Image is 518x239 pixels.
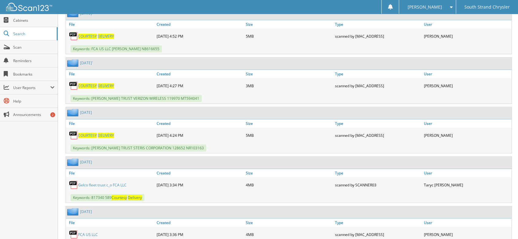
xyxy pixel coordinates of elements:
div: [PERSON_NAME] [422,80,512,92]
a: [DATE] [80,209,92,214]
div: scanned by [MAC_ADDRESS] [333,30,422,42]
div: [DATE] 4:52 PM [155,30,244,42]
span: Courtesy [112,195,127,200]
a: User [422,218,512,227]
a: COURTESY DELIVERY [78,83,114,88]
a: [DATE]` [80,60,93,65]
a: Type [333,119,422,128]
a: Created [155,169,244,177]
span: Keywords: [PERSON_NAME] TRUST VERIZON WIRELESS 119970 MT594041 [70,95,202,102]
div: scanned by [MAC_ADDRESS] [333,80,422,92]
img: PDF.png [69,230,78,239]
div: scanned by SCANNER03 [333,179,422,191]
span: Scan [13,45,55,50]
div: [DATE] 4:24 PM [155,129,244,141]
span: Announcements [13,112,55,117]
div: 4MB [244,179,333,191]
img: folder2.png [67,208,80,215]
img: PDF.png [69,81,78,90]
a: File [66,218,155,227]
div: [PERSON_NAME] [422,129,512,141]
span: Reminders [13,58,55,63]
a: File [66,169,155,177]
span: [PERSON_NAME] [407,5,442,9]
div: 3MB [244,80,333,92]
span: DELIVERY [98,83,114,88]
div: [DATE] 4:27 PM [155,80,244,92]
a: Size [244,70,333,78]
span: Search [13,31,54,36]
img: PDF.png [69,180,78,189]
img: PDF.png [69,131,78,140]
a: Type [333,218,422,227]
a: Size [244,218,333,227]
span: Cabinets [13,18,55,23]
span: Help [13,99,55,104]
a: COURTESY DELIVERY [78,34,114,39]
a: Type [333,70,422,78]
span: Keywords: FCA US LLC [PERSON_NAME] N8616655 [70,45,162,52]
a: File [66,70,155,78]
a: Size [244,169,333,177]
img: folder2.png [67,158,80,166]
span: Delivery [128,195,142,200]
a: Created [155,218,244,227]
div: scanned by [MAC_ADDRESS] [333,129,422,141]
div: [DATE] 3:34 PM [155,179,244,191]
a: COURTESY DELIVERY [78,133,114,138]
div: 5MB [244,30,333,42]
span: Keywords: 817340 589 [70,194,144,201]
img: folder2.png [67,59,80,67]
iframe: Chat Widget [487,210,518,239]
a: File [66,20,155,28]
a: Created [155,20,244,28]
span: DELIVERY [98,34,114,39]
span: Bookmarks [13,72,55,77]
span: DELIVERY [98,133,114,138]
a: Type [333,20,422,28]
a: User [422,70,512,78]
div: 2 [50,112,55,117]
span: Keywords: [PERSON_NAME] TRUST STERIS CORPORATION 128652 NR103163 [70,144,206,151]
span: COURTESY [78,34,97,39]
div: [PERSON_NAME] [422,30,512,42]
img: folder2.png [67,109,80,116]
div: Taryc [PERSON_NAME] [422,179,512,191]
a: User [422,119,512,128]
span: COURTESY [78,83,97,88]
div: 5MB [244,129,333,141]
a: Size [244,20,333,28]
a: [DATE] [80,110,92,115]
span: South Strand Chrysler [464,5,510,9]
a: [DATE] [80,159,92,165]
a: Size [244,119,333,128]
a: Gelco fleet trust c_o FCA LLC [78,182,127,188]
a: Created [155,70,244,78]
span: COURTESY [78,133,97,138]
a: File [66,119,155,128]
span: User Reports [13,85,50,90]
a: FCA US LLC [78,232,98,237]
img: PDF.png [69,32,78,41]
a: User [422,20,512,28]
a: Created [155,119,244,128]
a: User [422,169,512,177]
a: Type [333,169,422,177]
img: scan123-logo-white.svg [6,3,52,11]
